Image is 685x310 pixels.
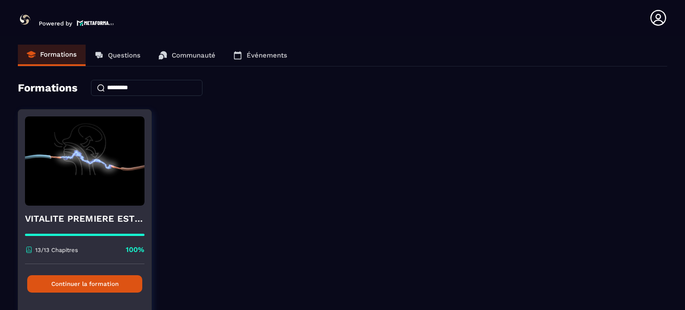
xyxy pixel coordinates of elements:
img: formation-background [25,116,144,206]
a: Formations [18,45,86,66]
p: 100% [126,245,144,255]
a: Questions [86,45,149,66]
p: Formations [40,50,77,58]
p: Questions [108,51,140,59]
h4: VITALITE PREMIERE ESTRELLA [25,212,144,225]
p: Powered by [39,20,72,27]
img: logo [77,19,114,27]
p: Communauté [172,51,215,59]
button: Continuer la formation [27,275,142,293]
p: Événements [247,51,287,59]
a: Événements [224,45,296,66]
a: Communauté [149,45,224,66]
img: logo-branding [18,12,32,27]
p: 13/13 Chapitres [35,247,78,253]
h4: Formations [18,82,78,94]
